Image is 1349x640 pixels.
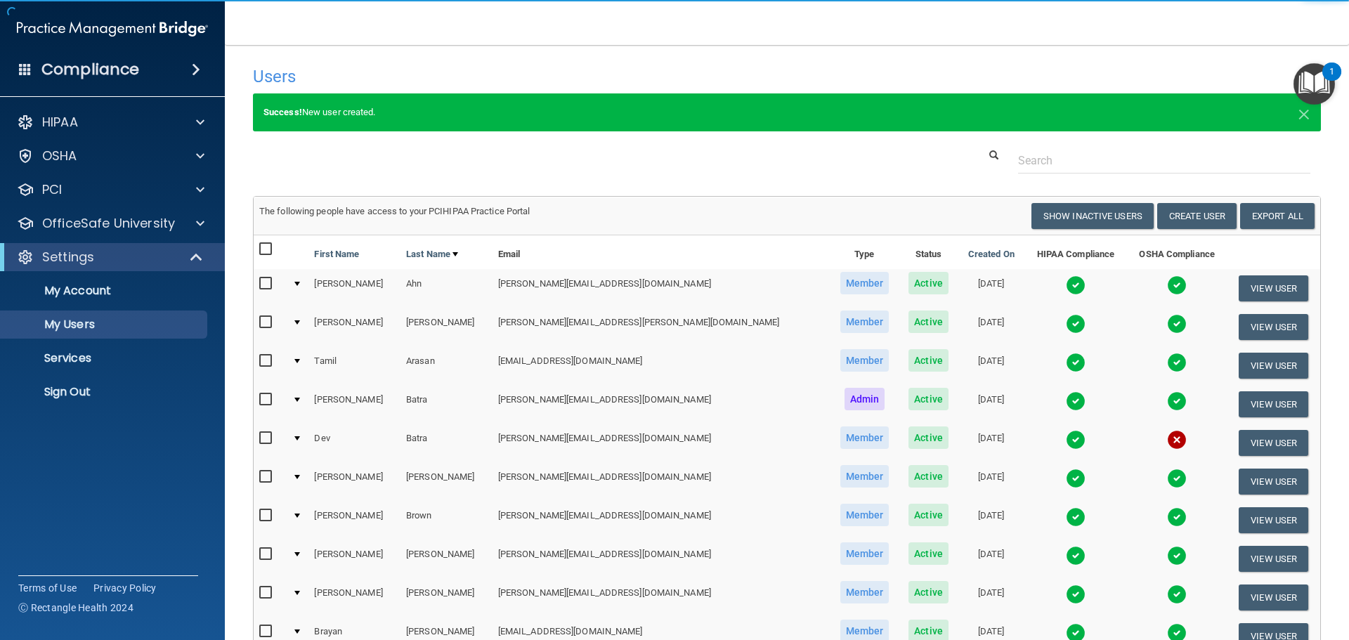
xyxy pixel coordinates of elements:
[1167,546,1187,566] img: tick.e7d51cea.svg
[958,424,1024,462] td: [DATE]
[308,385,400,424] td: [PERSON_NAME]
[17,15,208,43] img: PMB logo
[1239,507,1308,533] button: View User
[1127,235,1227,269] th: OSHA Compliance
[908,272,949,294] span: Active
[253,67,867,86] h4: Users
[908,311,949,333] span: Active
[400,269,493,308] td: Ahn
[400,462,493,501] td: [PERSON_NAME]
[1024,235,1127,269] th: HIPAA Compliance
[1167,353,1187,372] img: tick.e7d51cea.svg
[1298,104,1310,121] button: Close
[830,235,899,269] th: Type
[899,235,958,269] th: Status
[18,581,77,595] a: Terms of Use
[41,60,139,79] h4: Compliance
[840,581,889,603] span: Member
[400,501,493,540] td: Brown
[908,465,949,488] span: Active
[493,462,830,501] td: [PERSON_NAME][EMAIL_ADDRESS][DOMAIN_NAME]
[1066,546,1086,566] img: tick.e7d51cea.svg
[42,181,62,198] p: PCI
[9,318,201,332] p: My Users
[1167,585,1187,604] img: tick.e7d51cea.svg
[1298,98,1310,126] span: ×
[1066,314,1086,334] img: tick.e7d51cea.svg
[42,215,175,232] p: OfficeSafe University
[400,578,493,617] td: [PERSON_NAME]
[308,578,400,617] td: [PERSON_NAME]
[1240,203,1315,229] a: Export All
[1066,430,1086,450] img: tick.e7d51cea.svg
[840,272,889,294] span: Member
[493,235,830,269] th: Email
[308,540,400,578] td: [PERSON_NAME]
[308,462,400,501] td: [PERSON_NAME]
[1157,203,1237,229] button: Create User
[314,246,359,263] a: First Name
[1066,353,1086,372] img: tick.e7d51cea.svg
[1239,353,1308,379] button: View User
[42,114,78,131] p: HIPAA
[908,504,949,526] span: Active
[908,542,949,565] span: Active
[17,215,204,232] a: OfficeSafe University
[259,206,530,216] span: The following people have access to your PCIHIPAA Practice Portal
[958,385,1024,424] td: [DATE]
[1066,275,1086,295] img: tick.e7d51cea.svg
[1066,585,1086,604] img: tick.e7d51cea.svg
[958,346,1024,385] td: [DATE]
[1239,430,1308,456] button: View User
[958,269,1024,308] td: [DATE]
[1066,469,1086,488] img: tick.e7d51cea.svg
[493,346,830,385] td: [EMAIL_ADDRESS][DOMAIN_NAME]
[253,93,1321,131] div: New user created.
[958,540,1024,578] td: [DATE]
[9,284,201,298] p: My Account
[1167,430,1187,450] img: cross.ca9f0e7f.svg
[493,501,830,540] td: [PERSON_NAME][EMAIL_ADDRESS][DOMAIN_NAME]
[845,388,885,410] span: Admin
[1293,63,1335,105] button: Open Resource Center, 1 new notification
[1167,469,1187,488] img: tick.e7d51cea.svg
[1239,546,1308,572] button: View User
[493,385,830,424] td: [PERSON_NAME][EMAIL_ADDRESS][DOMAIN_NAME]
[400,424,493,462] td: Batra
[908,349,949,372] span: Active
[958,501,1024,540] td: [DATE]
[1066,391,1086,411] img: tick.e7d51cea.svg
[9,385,201,399] p: Sign Out
[400,346,493,385] td: Arasan
[1239,391,1308,417] button: View User
[493,424,830,462] td: [PERSON_NAME][EMAIL_ADDRESS][DOMAIN_NAME]
[840,311,889,333] span: Member
[42,148,77,164] p: OSHA
[308,501,400,540] td: [PERSON_NAME]
[263,107,302,117] strong: Success!
[840,349,889,372] span: Member
[958,308,1024,346] td: [DATE]
[17,114,204,131] a: HIPAA
[1167,391,1187,411] img: tick.e7d51cea.svg
[908,426,949,449] span: Active
[400,308,493,346] td: [PERSON_NAME]
[308,424,400,462] td: Dev
[493,269,830,308] td: [PERSON_NAME][EMAIL_ADDRESS][DOMAIN_NAME]
[840,504,889,526] span: Member
[400,385,493,424] td: Batra
[493,308,830,346] td: [PERSON_NAME][EMAIL_ADDRESS][PERSON_NAME][DOMAIN_NAME]
[493,578,830,617] td: [PERSON_NAME][EMAIL_ADDRESS][DOMAIN_NAME]
[1018,148,1310,174] input: Search
[93,581,157,595] a: Privacy Policy
[958,578,1024,617] td: [DATE]
[1167,275,1187,295] img: tick.e7d51cea.svg
[840,465,889,488] span: Member
[17,181,204,198] a: PCI
[42,249,94,266] p: Settings
[840,426,889,449] span: Member
[308,346,400,385] td: Tamil
[1239,314,1308,340] button: View User
[1031,203,1154,229] button: Show Inactive Users
[1167,507,1187,527] img: tick.e7d51cea.svg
